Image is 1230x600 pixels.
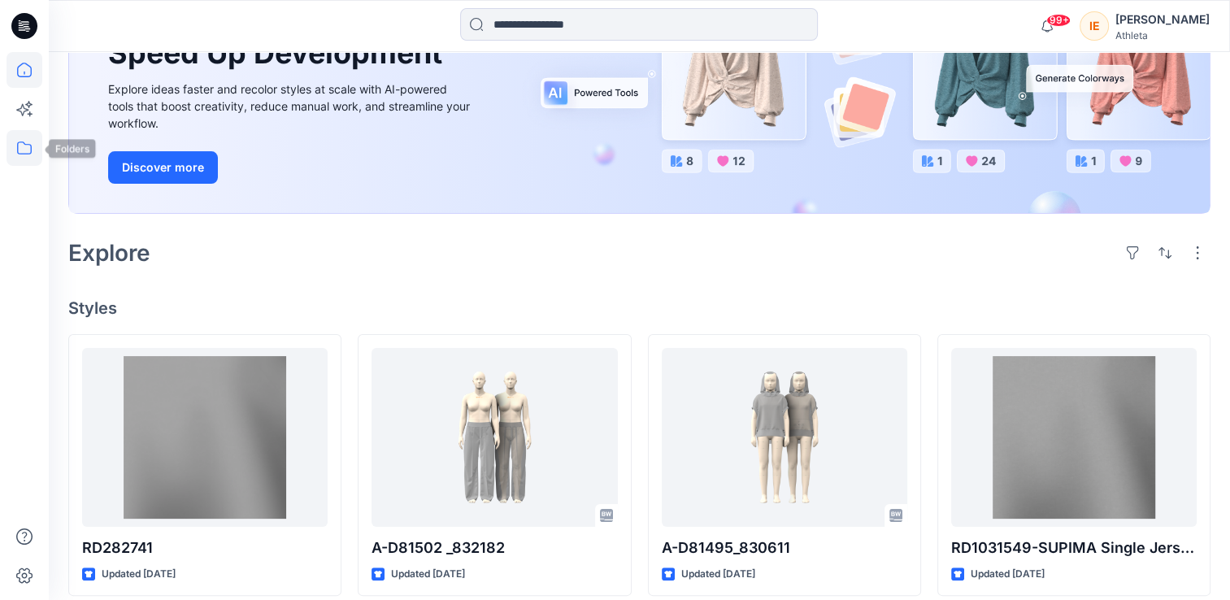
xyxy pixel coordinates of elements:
[1115,29,1210,41] div: Athleta
[372,348,617,527] a: A-D81502 _832182
[372,537,617,559] p: A-D81502 _832182
[108,151,218,184] button: Discover more
[1115,10,1210,29] div: [PERSON_NAME]
[1080,11,1109,41] div: IE
[82,537,328,559] p: RD282741
[662,537,907,559] p: A-D81495_830611
[68,240,150,266] h2: Explore
[391,566,465,583] p: Updated [DATE]
[68,298,1210,318] h4: Styles
[681,566,755,583] p: Updated [DATE]
[662,348,907,527] a: A-D81495_830611
[951,348,1197,527] a: RD1031549-SUPIMA Single Jersey- Single Jersey Piece Dye - Solid Breathable Quick Dry Wicking
[1046,14,1071,27] span: 99+
[82,348,328,527] a: RD282741
[108,151,474,184] a: Discover more
[951,537,1197,559] p: RD1031549-SUPIMA Single Jersey- Single Jersey Piece Dye - Solid Breathable Quick Dry Wicking
[971,566,1045,583] p: Updated [DATE]
[102,566,176,583] p: Updated [DATE]
[108,80,474,132] div: Explore ideas faster and recolor styles at scale with AI-powered tools that boost creativity, red...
